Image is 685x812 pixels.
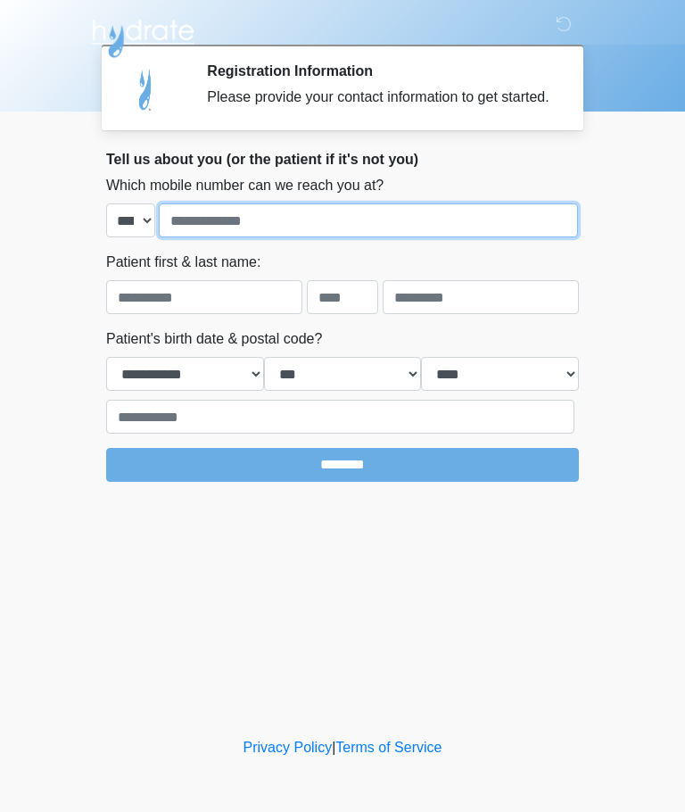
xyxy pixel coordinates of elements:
[207,87,552,108] div: Please provide your contact information to get started.
[106,252,260,273] label: Patient first & last name:
[335,740,442,755] a: Terms of Service
[106,151,579,168] h2: Tell us about you (or the patient if it's not you)
[243,740,333,755] a: Privacy Policy
[88,13,197,59] img: Hydrate IV Bar - Arcadia Logo
[120,62,173,116] img: Agent Avatar
[106,175,384,196] label: Which mobile number can we reach you at?
[332,740,335,755] a: |
[106,328,322,350] label: Patient's birth date & postal code?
